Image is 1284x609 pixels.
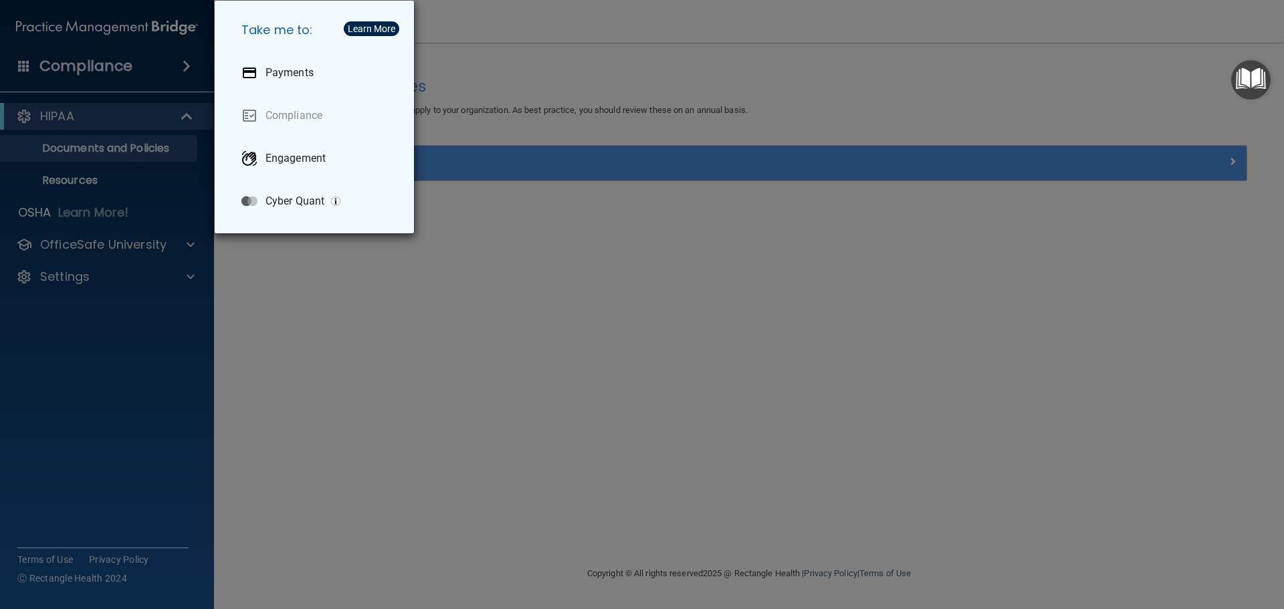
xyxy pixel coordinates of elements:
[231,182,403,220] a: Cyber Quant
[231,54,403,92] a: Payments
[231,97,403,134] a: Compliance
[265,195,324,208] p: Cyber Quant
[231,140,403,177] a: Engagement
[231,11,403,49] h5: Take me to:
[265,66,314,80] p: Payments
[348,24,395,33] div: Learn More
[1231,60,1271,100] button: Open Resource Center
[265,152,326,165] p: Engagement
[344,21,399,36] button: Learn More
